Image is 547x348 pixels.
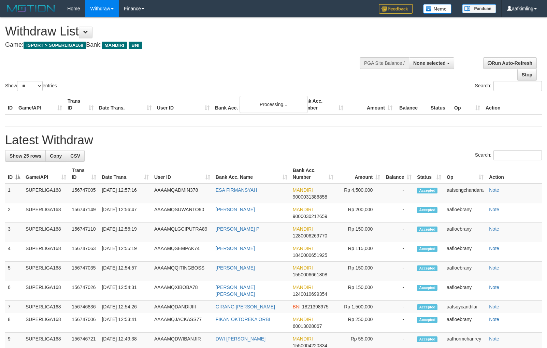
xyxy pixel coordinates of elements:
[293,291,327,297] span: Copy 1240010699354 to clipboard
[293,246,313,251] span: MANDIRI
[417,188,437,193] span: Accepted
[23,242,69,262] td: SUPERLIGA168
[336,203,383,223] td: Rp 200,000
[293,194,327,200] span: Copy 9000031386858 to clipboard
[417,285,437,291] span: Accepted
[5,242,23,262] td: 4
[10,153,41,159] span: Show 25 rows
[293,285,313,290] span: MANDIRI
[293,265,313,271] span: MANDIRI
[45,150,66,162] a: Copy
[475,81,542,91] label: Search:
[154,95,212,114] th: User ID
[383,164,414,184] th: Balance: activate to sort column ascending
[444,313,486,333] td: aafloebrany
[444,281,486,301] td: aafloebrany
[451,95,483,114] th: Op
[417,207,437,213] span: Accepted
[99,184,152,203] td: [DATE] 12:57:16
[417,265,437,271] span: Accepted
[444,164,486,184] th: Op: activate to sort column ascending
[293,187,313,193] span: MANDIRI
[5,223,23,242] td: 3
[152,313,213,333] td: AAAAMQJACKASS77
[5,281,23,301] td: 6
[216,336,265,342] a: DWI [PERSON_NAME]
[493,150,542,160] input: Search:
[517,69,537,81] a: Stop
[216,285,255,297] a: [PERSON_NAME] [PERSON_NAME]
[383,223,414,242] td: -
[23,262,69,281] td: SUPERLIGA168
[5,150,46,162] a: Show 25 rows
[293,214,327,219] span: Copy 9000030212659 to clipboard
[486,164,542,184] th: Action
[152,223,213,242] td: AAAAMQLGCIPUTRA89
[336,184,383,203] td: Rp 4,500,000
[336,164,383,184] th: Amount: activate to sort column ascending
[152,203,213,223] td: AAAAMQSUWANTO90
[216,304,275,309] a: GIRANG [PERSON_NAME]
[99,301,152,313] td: [DATE] 12:54:26
[483,57,537,69] a: Run Auto-Refresh
[293,336,313,342] span: MANDIRI
[99,281,152,301] td: [DATE] 12:54:31
[216,187,257,193] a: ESA FIRMANSYAH
[336,223,383,242] td: Rp 150,000
[444,203,486,223] td: aafloebrany
[23,313,69,333] td: SUPERLIGA168
[99,313,152,333] td: [DATE] 12:53:41
[423,4,452,14] img: Button%20Memo.svg
[293,207,313,212] span: MANDIRI
[489,226,499,232] a: Note
[493,81,542,91] input: Search:
[444,223,486,242] td: aafloebrany
[293,233,327,238] span: Copy 1280006269770 to clipboard
[395,95,428,114] th: Balance
[216,317,270,322] a: FIKAN OKTOREKA ORBI
[336,301,383,313] td: Rp 1,500,000
[383,203,414,223] td: -
[383,313,414,333] td: -
[50,153,62,159] span: Copy
[216,246,255,251] a: [PERSON_NAME]
[489,187,499,193] a: Note
[69,262,99,281] td: 156747035
[240,96,308,113] div: Processing...
[475,150,542,160] label: Search:
[336,262,383,281] td: Rp 150,000
[69,313,99,333] td: 156747006
[428,95,451,114] th: Status
[383,242,414,262] td: -
[5,184,23,203] td: 1
[383,262,414,281] td: -
[5,25,358,38] h1: Withdraw List
[302,304,329,309] span: Copy 1821398975 to clipboard
[23,184,69,203] td: SUPERLIGA168
[23,301,69,313] td: SUPERLIGA168
[23,203,69,223] td: SUPERLIGA168
[69,242,99,262] td: 156747063
[152,164,213,184] th: User ID: activate to sort column ascending
[5,203,23,223] td: 2
[152,262,213,281] td: AAAAMQQITINGBOSS
[444,301,486,313] td: aafsoycanthlai
[360,57,409,69] div: PGA Site Balance /
[96,95,154,114] th: Date Trans.
[70,153,80,159] span: CSV
[152,184,213,203] td: AAAAMQADMIN378
[462,4,496,13] img: panduan.png
[336,281,383,301] td: Rp 150,000
[489,304,499,309] a: Note
[99,223,152,242] td: [DATE] 12:56:19
[293,317,313,322] span: MANDIRI
[383,301,414,313] td: -
[69,223,99,242] td: 156747110
[413,60,446,66] span: None selected
[489,317,499,322] a: Note
[5,3,57,14] img: MOTION_logo.png
[293,304,301,309] span: BNI
[414,164,444,184] th: Status: activate to sort column ascending
[444,184,486,203] td: aafsengchandara
[489,336,499,342] a: Note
